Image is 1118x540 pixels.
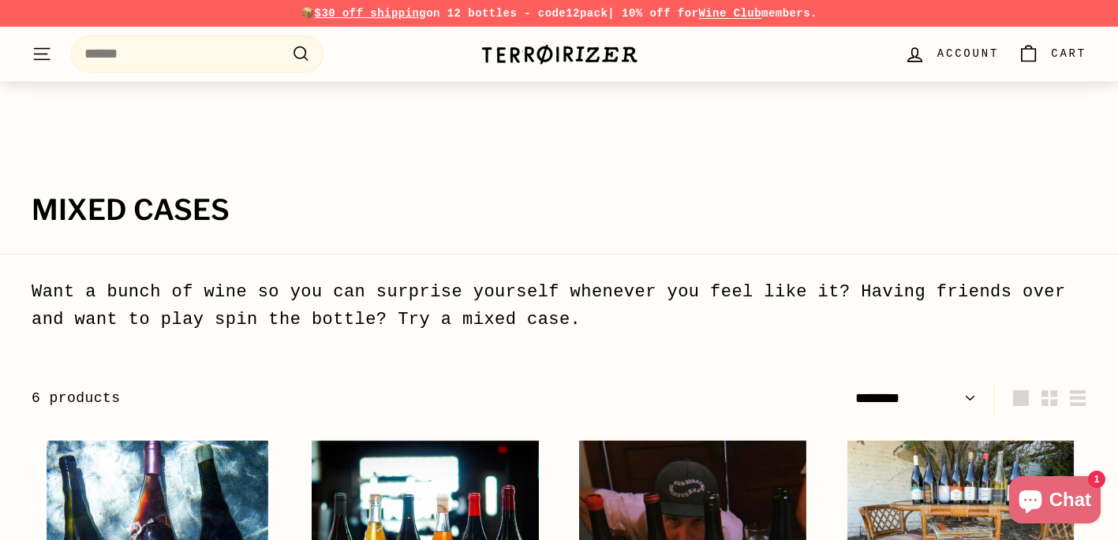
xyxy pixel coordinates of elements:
h1: Mixed Cases [32,195,1086,226]
span: Cart [1051,45,1086,62]
strong: 12pack [566,7,608,20]
div: 6 products [32,387,559,410]
span: Account [937,45,999,62]
a: Wine Club [698,7,761,20]
a: Cart [1008,31,1096,77]
a: Account [895,31,1008,77]
div: Want a bunch of wine so you can surprise yourself whenever you feel like it? Having friends over ... [32,278,1086,333]
p: 📦 on 12 bottles - code | 10% off for members. [32,5,1086,22]
span: $30 off shipping [315,7,427,20]
inbox-online-store-chat: Shopify online store chat [1004,476,1105,527]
